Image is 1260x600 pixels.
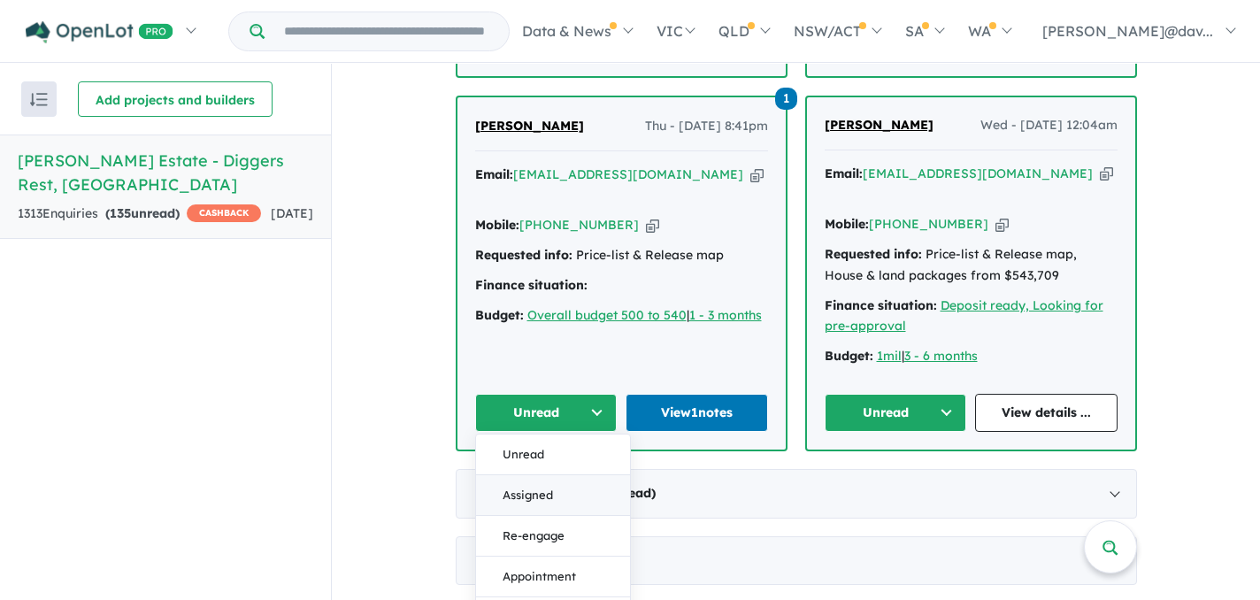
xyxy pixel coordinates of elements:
a: Overall budget 500 to 540 [527,307,687,323]
span: Thu - [DATE] 8:41pm [645,116,768,137]
button: Re-engage [476,516,630,557]
strong: Email: [475,166,513,182]
img: sort.svg [30,93,48,106]
span: [PERSON_NAME] [475,118,584,134]
button: Appointment [476,557,630,597]
strong: Budget: [825,348,873,364]
div: | [825,346,1118,367]
button: Copy [995,215,1009,234]
strong: ( unread) [105,205,180,221]
span: 135 [110,205,131,221]
strong: Finance situation: [825,297,937,313]
button: Copy [646,216,659,235]
div: Price-list & Release map, House & land packages from $543,709 [825,244,1118,287]
strong: Requested info: [475,247,572,263]
span: [DATE] [271,205,313,221]
button: Add projects and builders [78,81,273,117]
span: Wed - [DATE] 12:04am [980,115,1118,136]
a: 1 [775,86,797,110]
strong: Mobile: [825,216,869,232]
a: Deposit ready, Looking for pre-approval [825,297,1103,335]
a: [PHONE_NUMBER] [869,216,988,232]
button: Copy [1100,165,1113,183]
span: CASHBACK [187,204,261,222]
h5: [PERSON_NAME] Estate - Diggers Rest , [GEOGRAPHIC_DATA] [18,149,313,196]
a: 1 - 3 months [689,307,762,323]
span: [PERSON_NAME]@dav... [1042,22,1213,40]
a: [EMAIL_ADDRESS][DOMAIN_NAME] [513,166,743,182]
button: Unread [475,394,618,432]
a: View details ... [975,394,1118,432]
button: Unread [825,394,967,432]
strong: Budget: [475,307,524,323]
a: 1mil [877,348,902,364]
a: [PHONE_NUMBER] [519,217,639,233]
strong: Email: [825,165,863,181]
button: Assigned [476,475,630,516]
button: Copy [750,165,764,184]
input: Try estate name, suburb, builder or developer [268,12,505,50]
div: [DATE] [456,536,1137,586]
div: [DATE] [456,469,1137,519]
div: 1313 Enquir ies [18,204,261,225]
a: [PERSON_NAME] [475,116,584,137]
a: 3 - 6 months [904,348,978,364]
strong: Finance situation: [475,277,588,293]
a: View1notes [626,394,768,432]
div: Price-list & Release map [475,245,768,266]
span: 1 [775,88,797,110]
button: Unread [476,435,630,475]
a: [EMAIL_ADDRESS][DOMAIN_NAME] [863,165,1093,181]
strong: Mobile: [475,217,519,233]
strong: Requested info: [825,246,922,262]
div: | [475,305,768,327]
img: Openlot PRO Logo White [26,21,173,43]
span: [PERSON_NAME] [825,117,933,133]
a: [PERSON_NAME] [825,115,933,136]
